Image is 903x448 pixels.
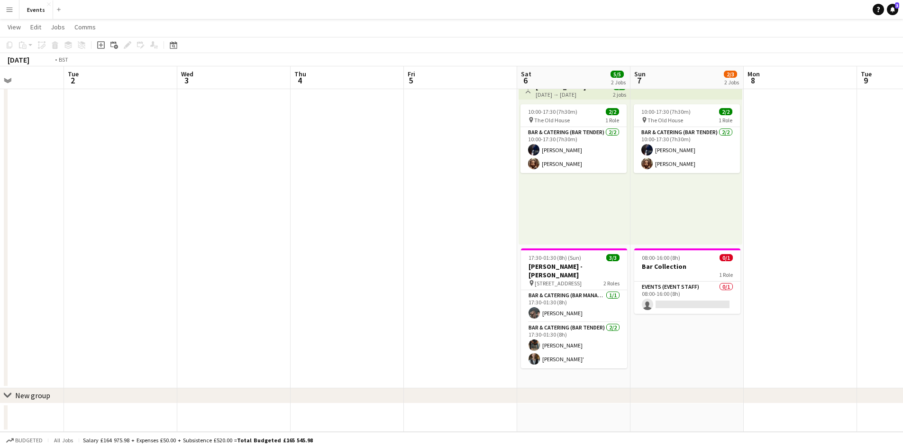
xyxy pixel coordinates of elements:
app-card-role: Events (Event Staff)0/108:00-16:00 (8h) [634,282,740,314]
h3: [PERSON_NAME] - [PERSON_NAME] [521,262,627,279]
span: 2/3 [724,71,737,78]
span: 2 Roles [603,280,620,287]
div: Salary £164 975.98 + Expenses £50.00 + Subsistence £520.00 = [83,437,313,444]
span: 1 Role [719,271,733,278]
span: The Old House [648,117,683,124]
app-card-role: Bar & Catering (Bar Tender)2/210:00-17:30 (7h30m)[PERSON_NAME][PERSON_NAME] [520,127,627,173]
span: 2/2 [719,108,732,115]
span: 1 Role [719,117,732,124]
span: Fri [408,70,415,78]
span: 10:00-17:30 (7h30m) [528,108,577,115]
a: View [4,21,25,33]
span: 3/3 [606,254,620,261]
span: 3 [180,75,193,86]
app-card-role: Bar & Catering (Bar Tender)2/210:00-17:30 (7h30m)[PERSON_NAME][PERSON_NAME] [634,127,740,173]
app-job-card: 10:00-17:30 (7h30m)2/2 The Old House1 RoleBar & Catering (Bar Tender)2/210:00-17:30 (7h30m)[PERSO... [634,104,740,173]
span: 6 [520,75,531,86]
app-card-role: Bar & Catering (Bar Tender)2/217:30-01:30 (8h)[PERSON_NAME][PERSON_NAME]' [521,322,627,368]
button: Budgeted [5,435,44,446]
span: Thu [294,70,306,78]
span: 2 [66,75,79,86]
span: 9 [859,75,872,86]
span: 3 [895,2,899,9]
span: View [8,23,21,31]
app-job-card: 08:00-16:00 (8h)0/1Bar Collection1 RoleEvents (Event Staff)0/108:00-16:00 (8h) [634,248,740,314]
span: Tue [68,70,79,78]
span: 8 [746,75,760,86]
span: Tue [861,70,872,78]
span: 5 [406,75,415,86]
a: Jobs [47,21,69,33]
app-card-role: Bar & Catering (Bar Manager)1/117:30-01:30 (8h)[PERSON_NAME] [521,290,627,322]
span: Mon [748,70,760,78]
span: All jobs [52,437,75,444]
div: BST [59,56,68,63]
app-job-card: 17:30-01:30 (8h) (Sun)3/3[PERSON_NAME] - [PERSON_NAME] [STREET_ADDRESS]2 RolesBar & Catering (Bar... [521,248,627,368]
div: 2 Jobs [724,79,739,86]
div: [DATE] → [DATE] [536,91,586,98]
button: Events [19,0,53,19]
span: 5/5 [611,71,624,78]
div: [DATE] [8,55,29,64]
a: Comms [71,21,100,33]
span: 2/2 [606,108,619,115]
a: 3 [887,4,898,15]
span: Jobs [51,23,65,31]
span: Sun [634,70,646,78]
span: Sat [521,70,531,78]
span: Comms [74,23,96,31]
span: [STREET_ADDRESS] [535,280,582,287]
span: The Old House [534,117,570,124]
span: 7 [633,75,646,86]
span: Edit [30,23,41,31]
span: 17:30-01:30 (8h) (Sun) [529,254,581,261]
span: 08:00-16:00 (8h) [642,254,680,261]
span: 10:00-17:30 (7h30m) [641,108,691,115]
div: 2 Jobs [611,79,626,86]
span: Budgeted [15,437,43,444]
span: 1 Role [605,117,619,124]
span: Total Budgeted £165 545.98 [237,437,313,444]
div: 2 jobs [613,90,626,98]
div: New group [15,391,50,400]
span: 4 [293,75,306,86]
span: 0/1 [720,254,733,261]
app-job-card: 10:00-17:30 (7h30m)2/2 The Old House1 RoleBar & Catering (Bar Tender)2/210:00-17:30 (7h30m)[PERSO... [520,104,627,173]
h3: Bar Collection [634,262,740,271]
a: Edit [27,21,45,33]
span: Wed [181,70,193,78]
